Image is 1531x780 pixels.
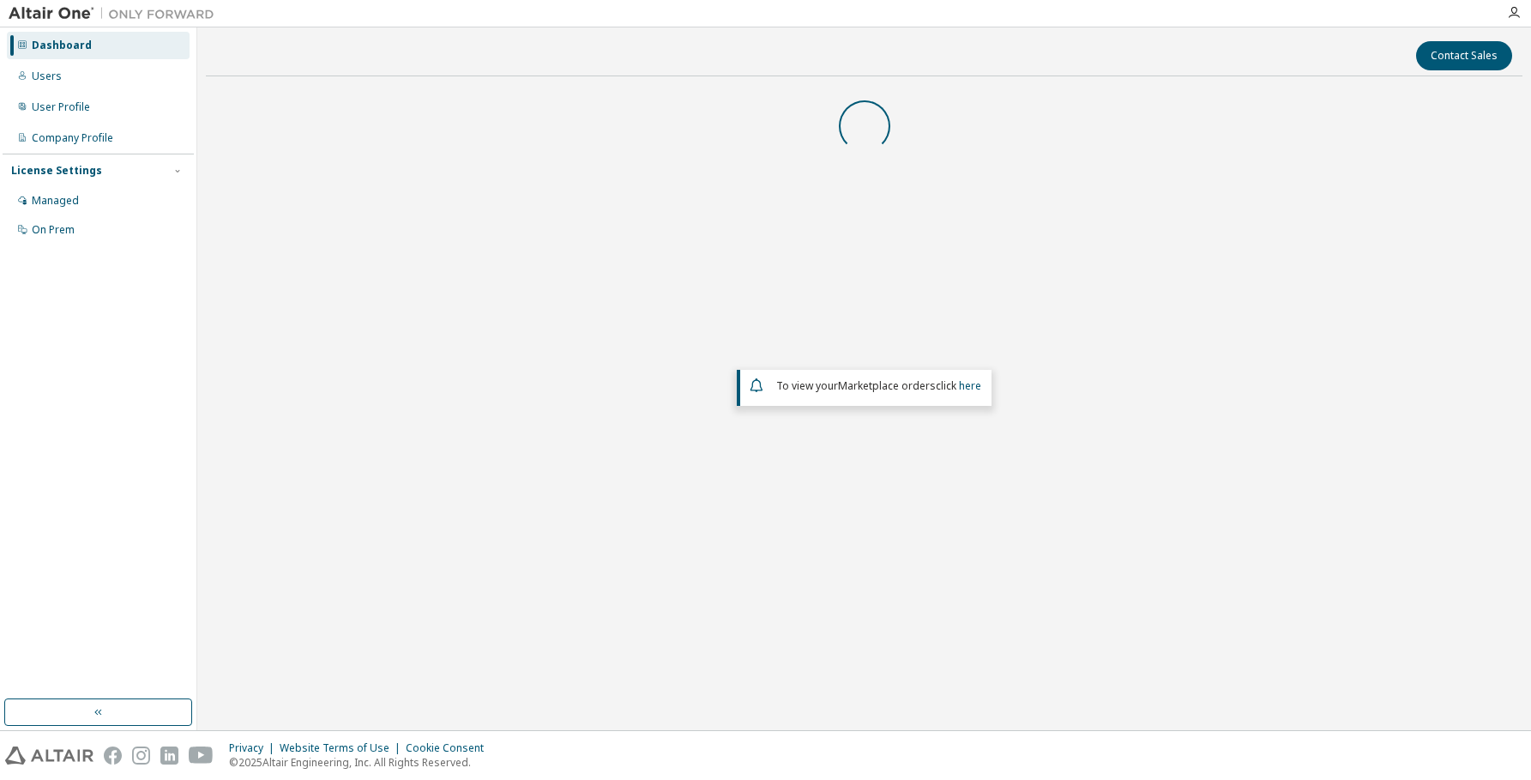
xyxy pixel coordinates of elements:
[1416,41,1512,70] button: Contact Sales
[104,747,122,765] img: facebook.svg
[32,39,92,52] div: Dashboard
[132,747,150,765] img: instagram.svg
[280,741,406,755] div: Website Terms of Use
[32,70,62,83] div: Users
[5,747,93,765] img: altair_logo.svg
[189,747,214,765] img: youtube.svg
[959,378,981,393] a: here
[32,194,79,208] div: Managed
[160,747,178,765] img: linkedin.svg
[838,378,936,393] em: Marketplace orders
[32,223,75,237] div: On Prem
[32,100,90,114] div: User Profile
[229,755,494,770] p: © 2025 Altair Engineering, Inc. All Rights Reserved.
[229,741,280,755] div: Privacy
[776,378,981,393] span: To view your click
[9,5,223,22] img: Altair One
[406,741,494,755] div: Cookie Consent
[11,164,102,178] div: License Settings
[32,131,113,145] div: Company Profile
